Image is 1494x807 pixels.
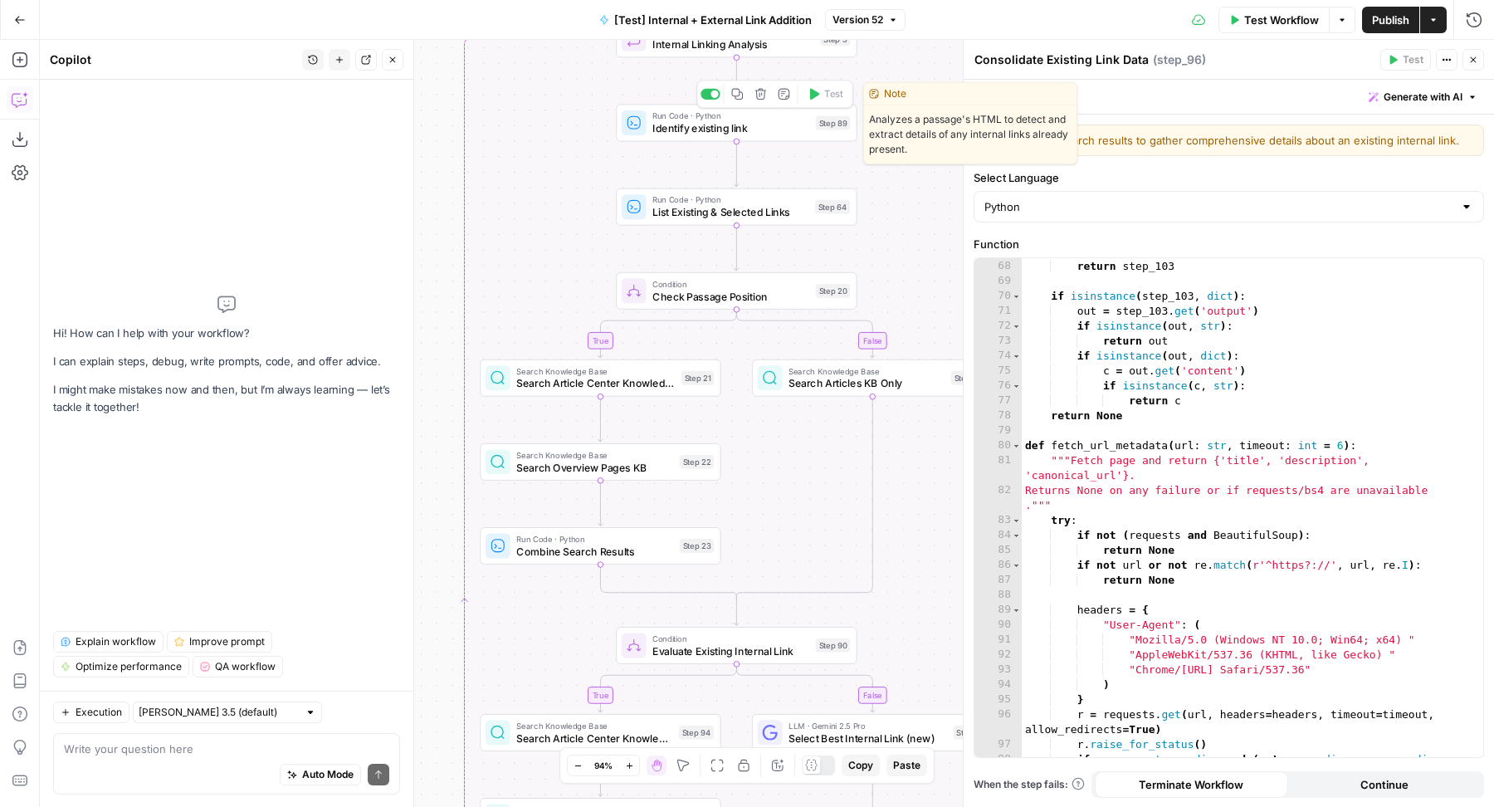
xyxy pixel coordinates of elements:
[652,633,809,645] span: Condition
[1012,558,1021,573] span: Toggle code folding, rows 86 through 87
[974,777,1085,792] a: When the step fails:
[842,755,880,776] button: Copy
[816,116,850,130] div: Step 89
[616,272,857,310] div: ConditionCheck Passage PositionStep 20
[516,533,673,545] span: Run Code · Python
[1360,776,1409,793] span: Continue
[681,371,714,385] div: Step 21
[53,353,400,370] p: I can explain steps, debug, write prompts, code, and offer advice.
[974,707,1022,737] div: 96
[480,443,720,481] div: Search Knowledge BaseSearch Overview Pages KBStep 22
[974,663,1022,677] div: 93
[801,84,849,104] button: Test
[598,396,603,442] g: Edge from step_21 to step_22
[974,543,1022,558] div: 85
[974,558,1022,573] div: 86
[1380,49,1431,71] button: Test
[974,438,1022,453] div: 80
[886,755,927,776] button: Paste
[652,288,809,304] span: Check Passage Position
[1153,51,1206,68] span: ( step_96 )
[735,225,740,271] g: Edge from step_64 to step_20
[652,120,809,136] span: Identify existing link
[139,704,298,721] input: Claude Sonnet 3.5 (default)
[893,758,920,773] span: Paste
[53,702,129,723] button: Execution
[589,7,822,33] button: [Test] Internal + External Link Addition
[974,364,1022,379] div: 75
[974,274,1022,289] div: 69
[1012,319,1021,334] span: Toggle code folding, rows 72 through 73
[189,634,265,649] span: Improve prompt
[652,643,809,659] span: Evaluate Existing Internal Link
[815,200,850,214] div: Step 64
[1012,752,1021,767] span: Toggle code folding, rows 98 through 99
[652,193,808,206] span: Run Code · Python
[974,737,1022,752] div: 97
[1244,12,1319,28] span: Test Workflow
[974,618,1022,633] div: 90
[516,544,673,560] span: Combine Search Results
[974,513,1022,528] div: 83
[1012,513,1021,528] span: Toggle code folding, rows 83 through 132
[752,359,993,397] div: Search Knowledge BaseSearch Articles KB OnlyStep 24
[652,204,808,220] span: List Existing & Selected Links
[1139,776,1243,793] span: Terminate Workflow
[215,659,276,674] span: QA workflow
[480,714,720,751] div: Search Knowledge BaseSearch Article Center Knowledge BaseStep 94
[516,364,675,377] span: Search Knowledge Base
[974,408,1022,423] div: 78
[598,480,603,526] g: Edge from step_22 to step_23
[816,284,850,298] div: Step 20
[652,37,814,52] span: Internal Linking Analysis
[752,714,993,751] div: LLM · Gemini 2.5 ProSelect Best Internal Link (new)Step 91
[974,423,1022,438] div: 79
[53,381,400,416] p: I might make mistakes now and then, but I’m always learning — let’s tackle it together!
[53,656,189,677] button: Optimize performance
[951,371,986,385] div: Step 24
[974,304,1022,319] div: 71
[280,764,361,785] button: Auto Mode
[1384,90,1462,105] span: Generate with AI
[974,379,1022,394] div: 76
[53,325,400,342] p: Hi! How can I help with your workflow?
[974,169,1484,186] label: Select Language
[736,663,875,712] g: Edge from step_90 to step_91
[516,448,673,461] span: Search Knowledge Base
[974,349,1022,364] div: 74
[832,12,883,27] span: Version 52
[167,631,272,653] button: Improve prompt
[816,638,850,653] div: Step 90
[974,453,1022,483] div: 81
[1004,132,1473,149] textarea: Combines search results to gather comprehensive details about an existing internal link.
[302,767,354,782] span: Auto Mode
[788,719,947,731] span: LLM · Gemini 2.5 Pro
[600,564,736,600] g: Edge from step_23 to step_20-conditional-end
[680,455,714,469] div: Step 22
[594,759,613,772] span: 94%
[788,731,947,746] span: Select Best Internal Link (new)
[974,573,1022,588] div: 87
[1362,86,1484,108] button: Generate with AI
[974,648,1022,663] div: 92
[974,289,1022,304] div: 70
[848,758,873,773] span: Copy
[735,141,740,187] g: Edge from step_89 to step_64
[679,726,714,740] div: Step 94
[50,51,297,68] div: Copilot
[1012,528,1021,543] span: Toggle code folding, rows 84 through 85
[974,752,1022,782] div: 98
[788,375,945,391] span: Search Articles KB Only
[964,80,1494,114] div: Write code
[193,656,283,677] button: QA workflow
[736,309,875,358] g: Edge from step_20 to step_24
[616,188,857,226] div: Run Code · PythonList Existing & Selected LinksStep 64
[480,527,720,565] div: Run Code · PythonCombine Search ResultsStep 23
[974,394,1022,408] div: 77
[516,375,675,391] span: Search Article Center Knowledge Base
[76,634,156,649] span: Explain workflow
[516,460,673,476] span: Search Overview Pages KB
[974,603,1022,618] div: 89
[1012,349,1021,364] span: Toggle code folding, rows 74 through 77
